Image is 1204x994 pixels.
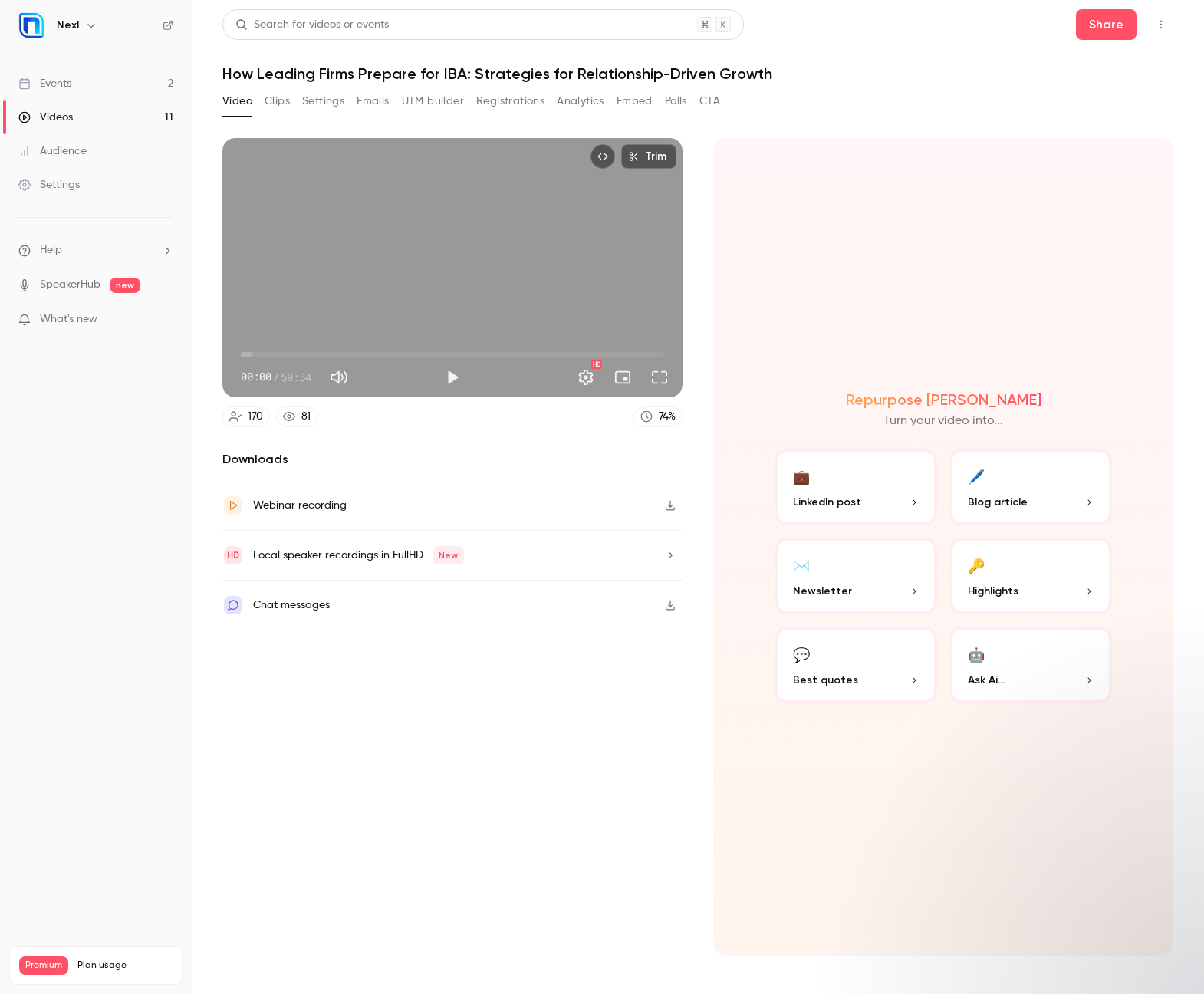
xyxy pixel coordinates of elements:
div: Webinar recording [253,496,347,515]
button: Settings [302,89,344,114]
button: Video [222,89,252,114]
button: Trim [621,144,676,169]
h1: How Leading Firms Prepare for IBA: Strategies for Relationship-Driven Growth [222,64,1173,83]
button: CTA [699,89,720,114]
button: 💬Best quotes [775,627,937,703]
div: Videos [18,110,73,125]
button: Registrations [476,89,544,114]
button: Embed video [590,144,615,169]
iframe: Noticeable Trigger [155,313,173,327]
button: Play [437,362,468,393]
span: 59:54 [281,369,311,385]
button: Mute [324,362,354,393]
button: Turn on miniplayer [607,362,638,393]
span: 00:00 [241,369,271,385]
div: 🔑 [968,553,985,577]
button: 💼LinkedIn post [775,449,937,525]
button: Analytics [557,89,604,114]
button: Settings [571,362,601,393]
span: What's new [40,311,97,327]
a: 74% [633,406,683,427]
a: 81 [276,406,317,427]
span: Ask Ai... [968,672,1005,688]
div: 🤖 [968,642,985,666]
div: Local speaker recordings in FullHD [253,546,464,564]
div: 00:00 [241,369,311,385]
button: Full screen [644,362,675,393]
div: 💬 [793,642,810,666]
div: Chat messages [253,596,330,614]
li: help-dropdown-opener [18,242,173,258]
div: 170 [248,409,263,425]
span: / [273,369,279,385]
button: Embed [617,89,653,114]
h6: Nexl [57,18,79,33]
button: Share [1076,9,1137,40]
span: LinkedIn post [793,494,861,510]
h2: Downloads [222,450,683,469]
div: 81 [301,409,311,425]
span: new [110,278,140,293]
button: 🔑Highlights [949,538,1112,614]
div: Audience [18,143,87,159]
span: Plan usage [77,959,173,972]
button: Top Bar Actions [1149,12,1173,37]
div: Settings [18,177,80,193]
img: Nexl [19,13,44,38]
button: 🖊️Blog article [949,449,1112,525]
p: Turn your video into... [883,412,1003,430]
a: 170 [222,406,270,427]
div: HD [591,360,602,369]
span: Premium [19,956,68,975]
span: Highlights [968,583,1018,599]
button: ✉️Newsletter [775,538,937,614]
button: 🤖Ask Ai... [949,627,1112,703]
div: 🖊️ [968,464,985,488]
h2: Repurpose [PERSON_NAME] [846,390,1041,409]
span: Blog article [968,494,1028,510]
div: Search for videos or events [235,17,389,33]
span: New [433,546,464,564]
div: Events [18,76,71,91]
span: Best quotes [793,672,858,688]
button: Emails [357,89,389,114]
span: Newsletter [793,583,852,599]
button: UTM builder [402,89,464,114]
span: Help [40,242,62,258]
div: ✉️ [793,553,810,577]
div: 74 % [659,409,676,425]
div: 💼 [793,464,810,488]
button: Polls [665,89,687,114]
a: SpeakerHub [40,277,100,293]
button: Clips [265,89,290,114]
